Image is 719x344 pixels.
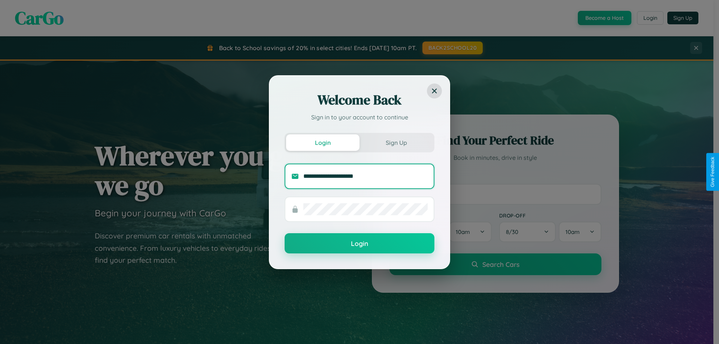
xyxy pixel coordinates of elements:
[359,134,433,151] button: Sign Up
[285,113,434,122] p: Sign in to your account to continue
[286,134,359,151] button: Login
[285,91,434,109] h2: Welcome Back
[710,157,715,187] div: Give Feedback
[285,233,434,253] button: Login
